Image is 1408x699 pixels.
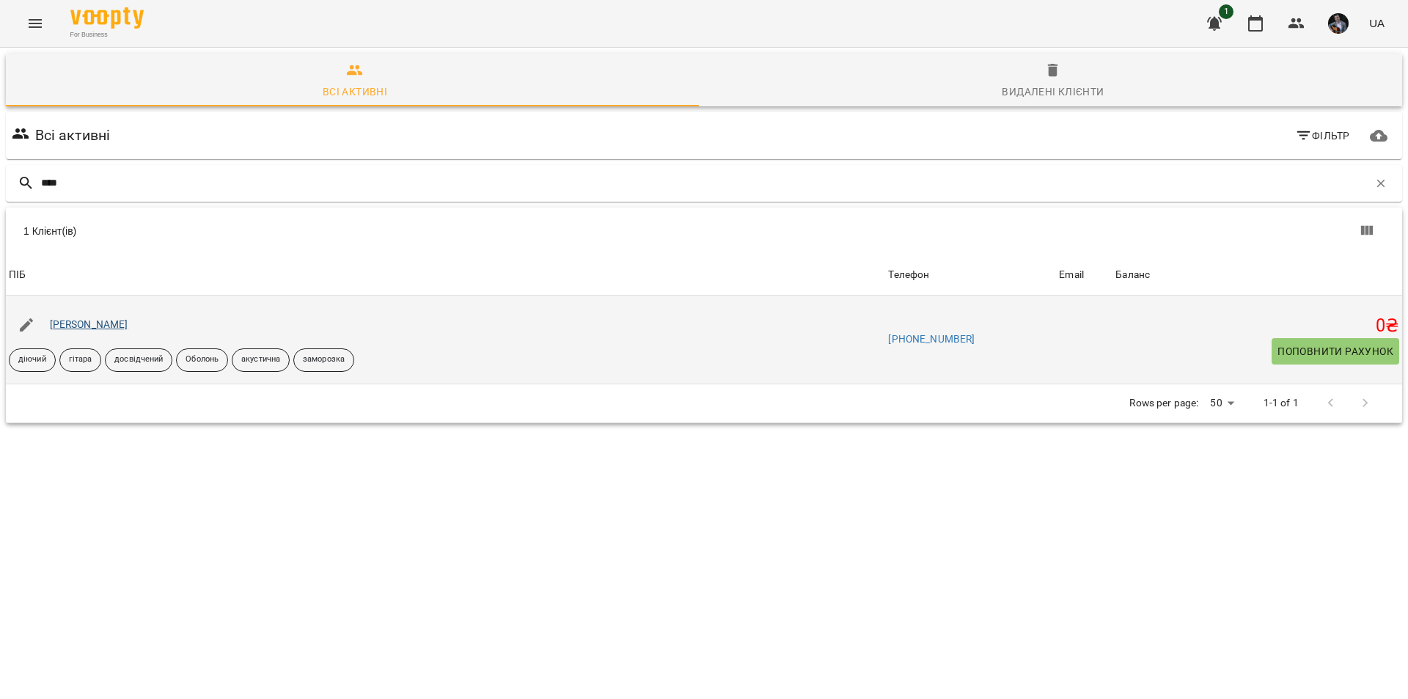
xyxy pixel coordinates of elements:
[1059,266,1084,284] div: Sort
[303,354,345,366] p: заморозка
[1349,213,1385,249] button: Вигляд колонок
[1059,266,1110,284] span: Email
[1369,15,1385,31] span: UA
[9,266,882,284] span: ПІБ
[176,348,228,372] div: Оболонь
[1272,338,1399,365] button: Поповнити рахунок
[1328,13,1349,34] img: d409717b2cc07cfe90b90e756120502c.jpg
[888,266,1053,284] span: Телефон
[35,124,111,147] h6: Всі активні
[1059,266,1084,284] div: Email
[293,348,354,372] div: заморозка
[1277,343,1393,360] span: Поповнити рахунок
[1289,122,1356,149] button: Фільтр
[1295,127,1350,144] span: Фільтр
[105,348,172,372] div: досвідчений
[888,333,975,345] a: [PHONE_NUMBER]
[1115,266,1399,284] span: Баланс
[70,30,144,40] span: For Business
[23,224,713,238] div: 1 Клієнт(ів)
[70,7,144,29] img: Voopty Logo
[1115,266,1150,284] div: Sort
[1129,396,1198,411] p: Rows per page:
[50,318,128,330] a: [PERSON_NAME]
[59,348,102,372] div: гітара
[1115,315,1399,337] h5: 0 ₴
[1363,10,1390,37] button: UA
[114,354,163,366] p: досвідчений
[18,354,46,366] p: діючий
[186,354,219,366] p: Оболонь
[1002,83,1104,100] div: Видалені клієнти
[1219,4,1233,19] span: 1
[69,354,92,366] p: гітара
[232,348,290,372] div: акустична
[9,348,56,372] div: діючий
[323,83,387,100] div: Всі активні
[9,266,26,284] div: Sort
[888,266,929,284] div: Телефон
[6,208,1402,255] div: Table Toolbar
[9,266,26,284] div: ПІБ
[1204,392,1239,414] div: 50
[888,266,929,284] div: Sort
[241,354,280,366] p: акустична
[1115,266,1150,284] div: Баланс
[1264,396,1299,411] p: 1-1 of 1
[18,6,53,41] button: Menu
